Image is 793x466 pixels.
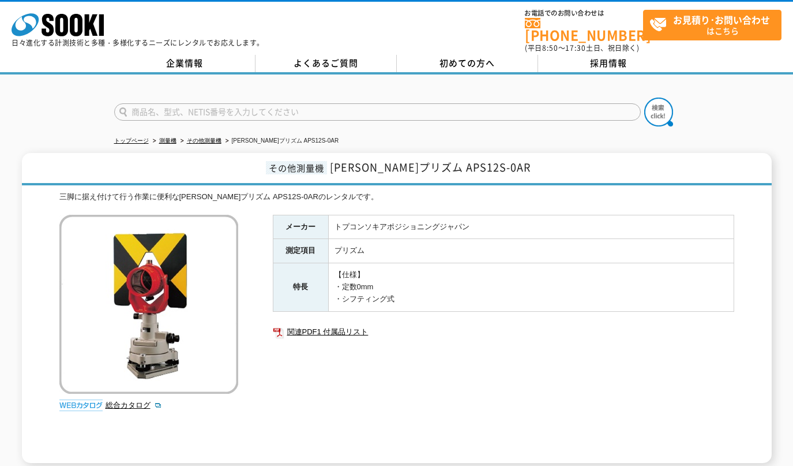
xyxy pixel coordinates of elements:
span: (平日 ～ 土日、祝日除く) [525,43,639,53]
img: btn_search.png [644,98,673,126]
a: 初めての方へ [397,55,538,72]
a: 採用情報 [538,55,679,72]
img: 一素子プリズム APS12S-0AR [59,215,238,394]
p: 日々進化する計測技術と多種・多様化するニーズにレンタルでお応えします。 [12,39,264,46]
td: トプコンソキアポジショニングジャパン [328,215,734,239]
span: [PERSON_NAME]プリズム APS12S-0AR [330,159,531,175]
a: 企業情報 [114,55,255,72]
a: その他測量機 [187,137,221,144]
strong: お見積り･お問い合わせ [673,13,770,27]
a: お見積り･お問い合わせはこちら [643,10,781,40]
span: 初めての方へ [439,57,495,69]
span: お電話でのお問い合わせは [525,10,643,17]
a: トップページ [114,137,149,144]
img: webカタログ [59,400,103,411]
span: 17:30 [565,43,586,53]
a: よくあるご質問 [255,55,397,72]
input: 商品名、型式、NETIS番号を入力してください [114,103,641,121]
th: 測定項目 [273,239,328,263]
span: その他測量機 [266,161,327,174]
a: 関連PDF1 付属品リスト [273,325,734,340]
th: 特長 [273,263,328,311]
span: 8:50 [542,43,558,53]
li: [PERSON_NAME]プリズム APS12S-0AR [223,135,339,147]
th: メーカー [273,215,328,239]
td: 【仕様】 ・定数0mm ・シフティング式 [328,263,734,311]
td: プリズム [328,239,734,263]
a: 総合カタログ [106,401,162,409]
div: 三脚に据え付けて行う作業に便利な[PERSON_NAME]プリズム APS12S-0ARのレンタルです。 [59,191,734,203]
a: 測量機 [159,137,176,144]
a: [PHONE_NUMBER] [525,18,643,42]
span: はこちら [649,10,781,39]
